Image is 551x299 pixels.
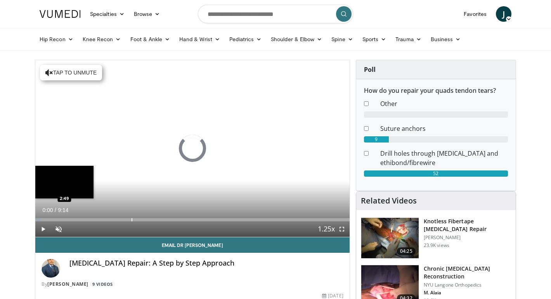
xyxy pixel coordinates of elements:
[126,31,175,47] a: Foot & Ankle
[40,65,102,80] button: Tap to unmute
[90,281,115,287] a: 9 Videos
[266,31,327,47] a: Shoulder & Elbow
[424,217,511,233] h3: Knotless Fibertape [MEDICAL_DATA] Repair
[459,6,491,22] a: Favorites
[424,242,449,249] p: 23.9K views
[69,259,343,268] h4: [MEDICAL_DATA] Repair: A Step by Step Approach
[78,31,126,47] a: Knee Recon
[424,290,511,296] p: M. Alaia
[42,207,53,213] span: 0:00
[198,5,353,23] input: Search topics, interventions
[374,124,514,133] dd: Suture anchors
[397,247,416,255] span: 04:25
[35,237,350,253] a: Email Dr [PERSON_NAME]
[374,149,514,167] dd: Drill holes through [MEDICAL_DATA] and ethibond/fibrewire
[364,170,508,177] div: 52
[35,31,78,47] a: Hip Recon
[225,31,266,47] a: Pediatrics
[55,207,56,213] span: /
[47,281,88,287] a: [PERSON_NAME]
[424,265,511,280] h3: Chronic [MEDICAL_DATA] Reconstruction
[424,282,511,288] p: NYU Langone Orthopedics
[358,31,391,47] a: Sports
[42,259,60,278] img: Avatar
[361,196,417,205] h4: Related Videos
[175,31,225,47] a: Hand & Wrist
[35,218,350,221] div: Progress Bar
[58,207,68,213] span: 9:14
[319,221,334,237] button: Playback Rate
[361,217,511,259] a: 04:25 Knotless Fibertape [MEDICAL_DATA] Repair [PERSON_NAME] 23.9K views
[85,6,129,22] a: Specialties
[364,136,389,143] div: 9
[334,221,350,237] button: Fullscreen
[35,221,51,237] button: Play
[496,6,511,22] a: J
[327,31,357,47] a: Spine
[35,60,350,237] video-js: Video Player
[42,281,343,288] div: By
[51,221,66,237] button: Unmute
[364,65,376,74] strong: Poll
[361,218,419,258] img: E-HI8y-Omg85H4KX4xMDoxOjBzMTt2bJ.150x105_q85_crop-smart_upscale.jpg
[424,235,511,241] p: [PERSON_NAME]
[391,31,426,47] a: Trauma
[364,87,508,94] h6: How do you repair your quads tendon tears?
[129,6,165,22] a: Browse
[426,31,466,47] a: Business
[40,10,81,18] img: VuMedi Logo
[374,99,514,108] dd: Other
